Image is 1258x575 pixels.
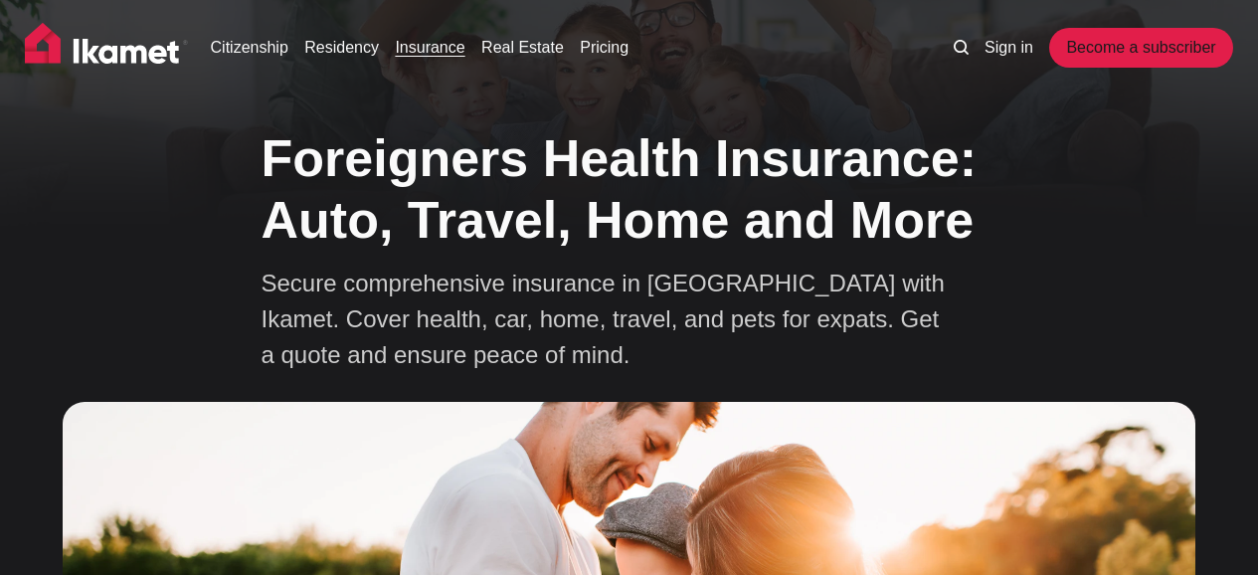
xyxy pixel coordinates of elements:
[304,36,379,60] a: Residency
[25,23,188,73] img: Ikamet home
[395,36,464,60] a: Insurance
[262,127,997,252] h1: Foreigners Health Insurance: Auto, Travel, Home and More
[481,36,564,60] a: Real Estate
[1049,28,1232,68] a: Become a subscriber
[262,266,958,373] p: Secure comprehensive insurance in [GEOGRAPHIC_DATA] with Ikamet. Cover health, car, home, travel,...
[580,36,629,60] a: Pricing
[211,36,288,60] a: Citizenship
[985,36,1033,60] a: Sign in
